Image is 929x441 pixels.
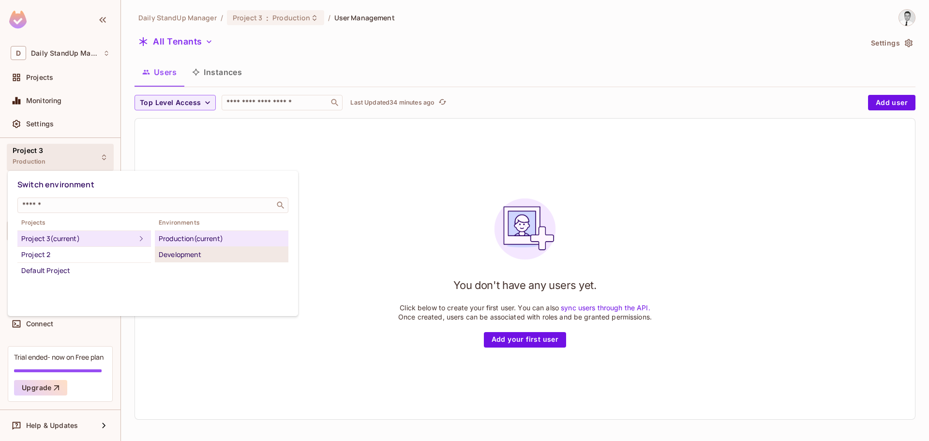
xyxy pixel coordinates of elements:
[155,219,288,227] span: Environments
[17,219,151,227] span: Projects
[21,249,147,260] div: Project 2
[21,233,135,244] div: Project 3 (current)
[159,233,285,244] div: Production (current)
[21,265,147,276] div: Default Project
[17,179,94,190] span: Switch environment
[159,249,285,260] div: Development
